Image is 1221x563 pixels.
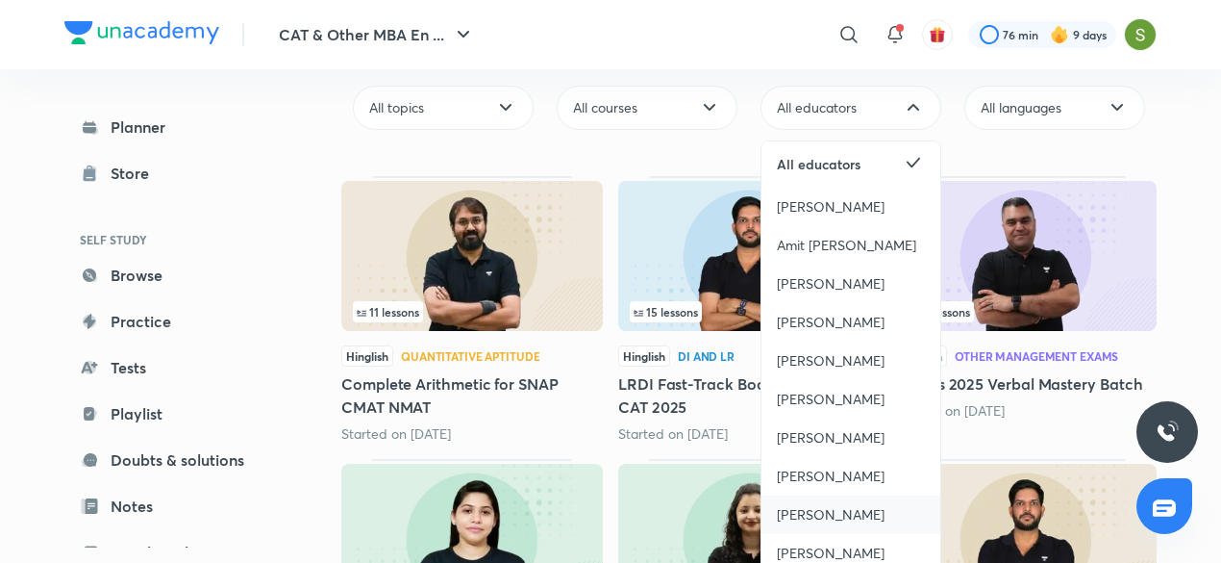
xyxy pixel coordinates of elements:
[955,350,1118,362] div: Other Management Exams
[895,372,1157,396] h5: OMETs 2025 Verbal Mastery Batch
[64,441,287,479] a: Doubts & solutions
[634,306,698,318] span: 15 lessons
[64,154,287,192] a: Store
[777,197,885,217] span: [PERSON_NAME]
[64,223,287,256] h6: SELF STUDY
[895,401,1157,421] div: Started on Sep 25
[111,162,161,185] div: Store
[1050,25,1069,44] img: streak
[761,419,940,457] a: [PERSON_NAME]
[777,313,885,332] span: [PERSON_NAME]
[777,544,885,563] span: [PERSON_NAME]
[341,345,393,367] span: Hinglish
[353,301,591,322] div: infosection
[761,226,940,265] a: Amit [PERSON_NAME]
[64,302,287,341] a: Practice
[922,19,953,50] button: avatar
[630,301,868,322] div: left
[761,457,940,496] a: [PERSON_NAME]
[777,236,916,255] span: Amit [PERSON_NAME]
[907,301,1145,322] div: infocontainer
[618,424,880,444] div: Started on Sep 2
[761,188,940,226] a: [PERSON_NAME]
[929,26,946,43] img: avatar
[981,98,1061,117] span: All languages
[907,301,1145,322] div: infosection
[761,303,940,342] a: [PERSON_NAME]
[630,301,868,322] div: infosection
[64,487,287,525] a: Notes
[341,424,603,444] div: Started on Sep 25
[341,181,603,331] img: Thumbnail
[341,176,603,444] div: Complete Arithmetic for SNAP CMAT NMAT
[1124,18,1157,51] img: Samridhi Vij
[341,372,603,419] h5: Complete Arithmetic for SNAP CMAT NMAT
[353,301,591,322] div: infocontainer
[777,428,885,448] span: [PERSON_NAME]
[895,181,1157,331] img: Thumbnail
[777,390,885,409] span: [PERSON_NAME]
[64,395,287,433] a: Playlist
[64,348,287,387] a: Tests
[401,350,539,362] div: Quantitative Aptitude
[761,496,940,534] a: [PERSON_NAME]
[357,306,419,318] span: 11 lessons
[761,141,940,187] a: All educators
[907,301,1145,322] div: left
[618,176,880,444] div: LRDI Fast-Track Booster Part - I for CAT 2025
[573,98,637,117] span: All courses
[895,176,1157,444] div: OMETs 2025 Verbal Mastery Batch
[630,301,868,322] div: infocontainer
[678,350,735,362] div: DI and LR
[618,181,880,331] img: Thumbnail
[777,155,860,174] span: All educators
[64,21,219,49] a: Company Logo
[64,108,287,146] a: Planner
[1156,421,1179,444] img: ttu
[64,256,287,294] a: Browse
[369,98,424,117] span: All topics
[777,98,857,117] span: All educators
[777,505,885,525] span: [PERSON_NAME]
[353,301,591,322] div: left
[618,345,670,367] span: Hinglish
[64,21,219,44] img: Company Logo
[761,380,940,419] a: [PERSON_NAME]
[761,342,940,380] a: [PERSON_NAME]
[777,467,885,486] span: [PERSON_NAME]
[761,265,940,303] a: [PERSON_NAME]
[777,351,885,371] span: [PERSON_NAME]
[267,15,486,54] button: CAT & Other MBA En ...
[618,372,880,419] h5: LRDI Fast-Track Booster Part - I for CAT 2025
[777,274,885,294] span: [PERSON_NAME]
